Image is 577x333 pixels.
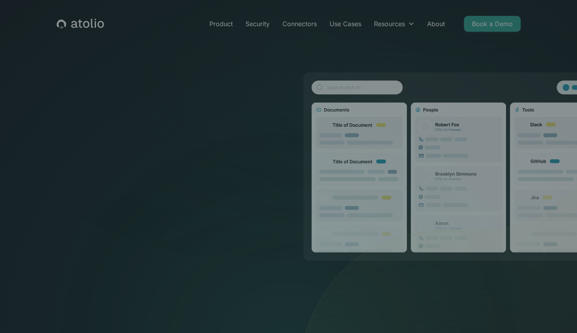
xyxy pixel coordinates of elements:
[323,16,368,32] a: Use Cases
[464,16,521,32] a: Book a Demo
[374,19,405,29] div: Resources
[239,16,276,32] a: Security
[203,16,239,32] a: Product
[57,19,104,29] a: home
[368,16,421,32] div: Resources
[421,16,451,32] a: About
[276,16,323,32] a: Connectors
